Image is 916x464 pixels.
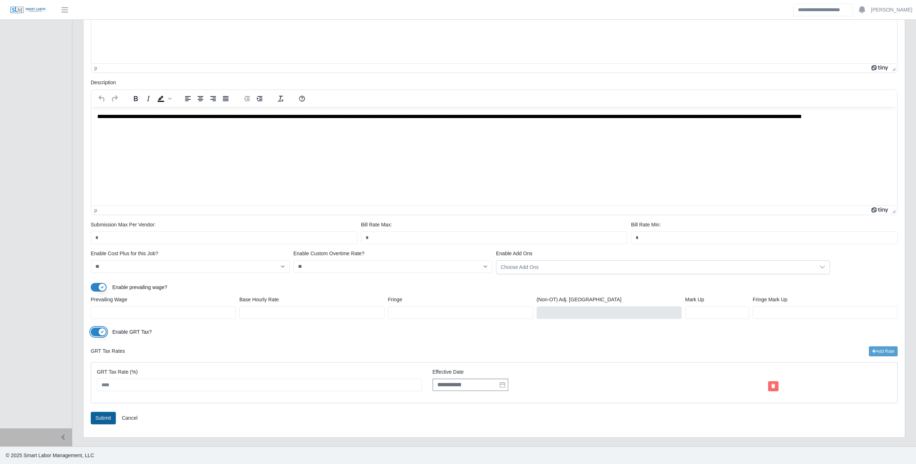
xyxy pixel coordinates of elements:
[537,296,622,303] label: (Non-OT) Adj. [GEOGRAPHIC_DATA]
[293,250,365,257] label: Enable Custom Overtime Rate?
[253,94,266,104] button: Increase indent
[94,207,97,213] div: p
[793,4,853,16] input: Search
[296,94,308,104] button: Help
[91,348,125,354] h6: GRT Tax Rates
[112,329,152,335] span: Enable GRT Tax?
[94,65,97,71] div: p
[130,94,142,104] button: Bold
[207,94,219,104] button: Align right
[91,412,116,424] button: Submit
[91,283,107,292] button: Enable prevailing wage?
[753,296,787,303] label: Fringe Mark Up
[97,368,138,376] label: GRT Tax Rate (%)
[142,94,154,104] button: Italic
[275,94,287,104] button: Clear formatting
[91,221,156,229] label: Submission Max Per Vendor:
[871,65,889,71] a: Powered by Tiny
[91,250,158,257] label: Enable Cost Plus for this Job?
[117,412,142,424] a: Cancel
[91,79,116,86] label: Description
[91,328,107,336] button: Enable GRT Tax?
[361,221,392,229] label: Bill Rate Max:
[631,221,660,229] label: Bill Rate Min:
[496,250,532,257] label: Enable Add Ons
[241,94,253,104] button: Decrease indent
[496,261,815,274] div: Choose Add Ons
[388,296,402,303] label: Fringe
[182,94,194,104] button: Align left
[108,94,121,104] button: Redo
[112,284,167,290] span: Enable prevailing wage?
[6,452,94,458] span: © 2025 Smart Labor Management, LLC
[869,346,898,356] button: Add Rate
[889,64,897,72] div: Press the Up and Down arrow keys to resize the editor.
[96,94,108,104] button: Undo
[6,6,800,14] body: Rich Text Area. Press ALT-0 for help.
[871,207,889,213] a: Powered by Tiny
[889,206,897,215] div: Press the Up and Down arrow keys to resize the editor.
[871,6,912,14] a: [PERSON_NAME]
[220,94,232,104] button: Justify
[433,368,758,376] label: Effective Date
[155,94,173,104] div: Background color Black
[91,107,897,206] iframe: Rich Text Area
[685,296,704,303] label: Mark Up
[10,6,46,14] img: SLM Logo
[239,296,279,303] label: Base Hourly Rate
[194,94,207,104] button: Align center
[91,296,127,303] label: Prevailing Wage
